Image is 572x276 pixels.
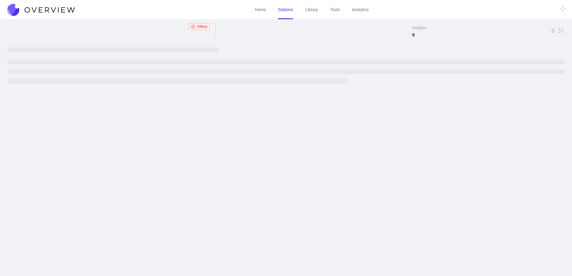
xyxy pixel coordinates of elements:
[278,7,293,12] a: Stations
[305,7,318,12] a: Library
[255,7,266,12] a: Home
[330,7,340,12] a: Tools
[550,27,556,34] span: vertical-align-middle
[352,7,369,12] a: Analytics
[558,27,564,34] span: fullscreen
[412,32,426,38] span: 0
[191,25,195,29] span: close-circle
[7,23,10,32] div: undefined
[412,25,426,31] span: Images
[7,4,75,16] img: Overview
[197,24,207,30] span: Offline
